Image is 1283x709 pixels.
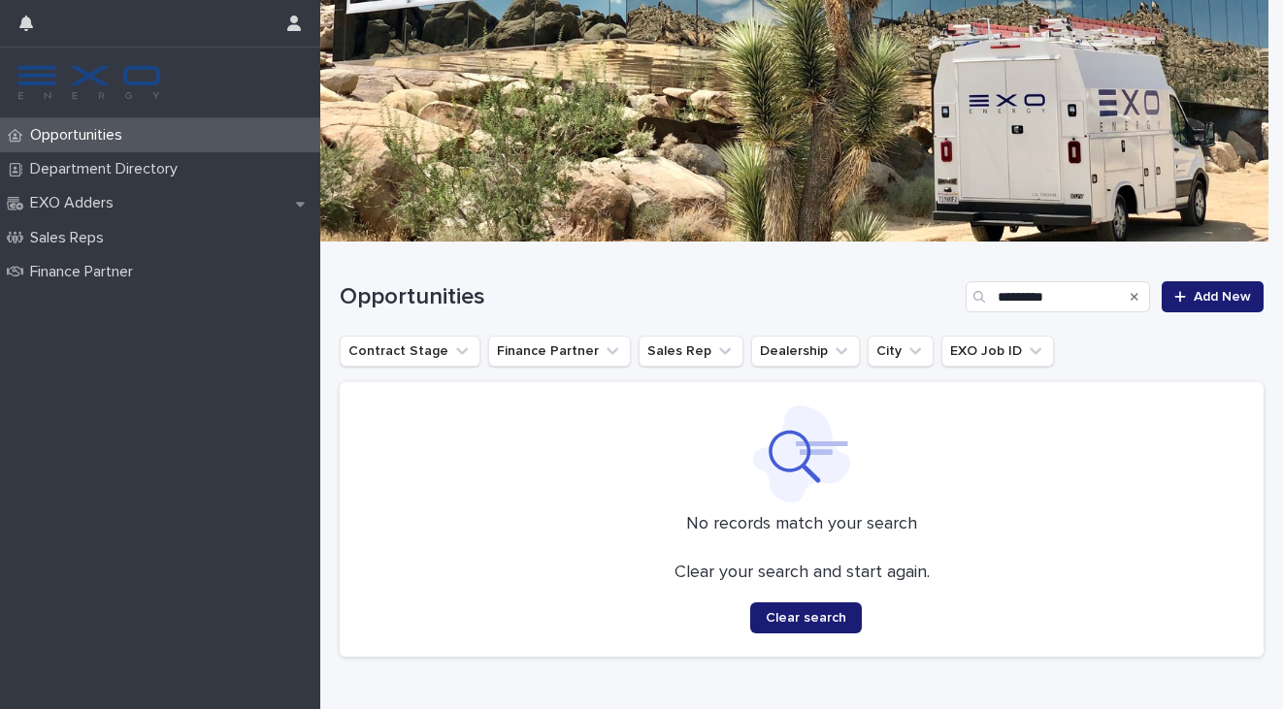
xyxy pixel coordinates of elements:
p: Finance Partner [22,263,148,281]
button: Contract Stage [340,336,480,367]
button: City [868,336,934,367]
p: Sales Reps [22,229,119,247]
button: Sales Rep [639,336,743,367]
span: Add New [1194,290,1251,304]
button: Dealership [751,336,860,367]
p: Clear your search and start again. [674,563,930,584]
p: EXO Adders [22,194,129,212]
img: FKS5r6ZBThi8E5hshIGi [16,63,163,102]
p: Opportunities [22,126,138,145]
input: Search [966,281,1150,312]
span: Clear search [766,611,846,625]
h1: Opportunities [340,283,958,311]
button: Clear search [750,602,862,633]
button: Finance Partner [488,336,631,367]
p: Department Directory [22,160,193,178]
a: Add New [1162,281,1264,312]
p: No records match your search [363,514,1240,535]
button: EXO Job ID [941,336,1054,367]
